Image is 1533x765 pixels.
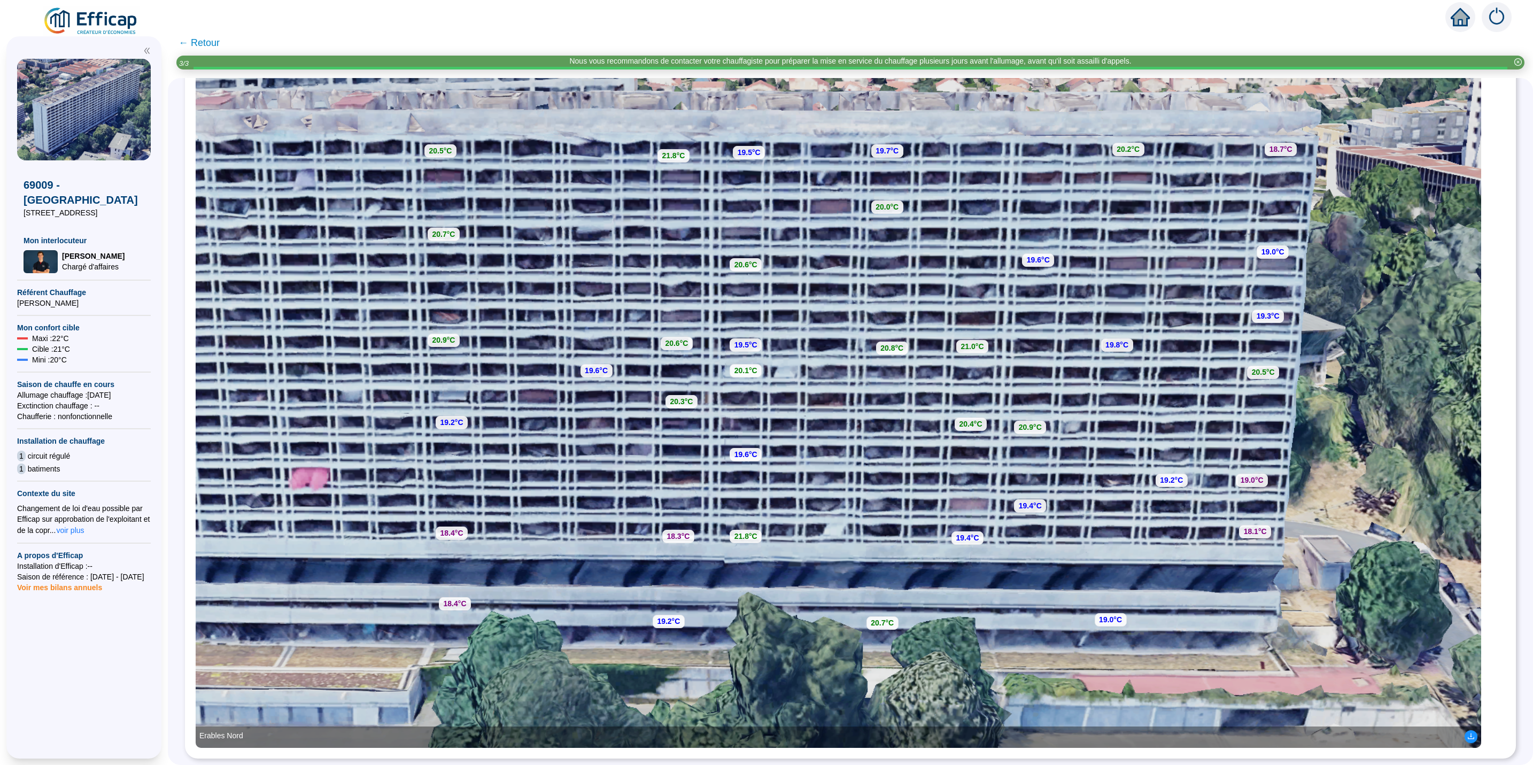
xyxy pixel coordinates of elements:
strong: 19.6°C [1027,256,1050,264]
span: Erables Nord [199,730,243,744]
strong: 19.6°C [734,450,757,459]
strong: 20.8°C [880,344,903,352]
span: Saison de référence : [DATE] - [DATE] [17,571,151,582]
strong: 20.5°C [1252,368,1275,376]
strong: 19.3°C [1257,312,1280,320]
span: 1 [17,463,26,474]
strong: 20.9°C [1019,423,1042,431]
span: [PERSON_NAME] [17,298,151,308]
strong: 19.6°C [585,366,608,375]
span: 69009 - [GEOGRAPHIC_DATA] [24,177,144,207]
span: Maxi : 22 °C [32,333,69,344]
span: [STREET_ADDRESS] [24,207,144,218]
span: Mon interlocuteur [24,235,144,246]
img: alerts [1482,2,1512,32]
div: Nous vous recommandons de contacter votre chauffagiste pour préparer la mise en service du chauff... [569,56,1131,67]
img: efficap energie logo [43,6,140,36]
strong: 19.5°C [738,148,761,157]
strong: 19.8°C [1105,341,1128,349]
span: home [1451,7,1470,27]
strong: 18.7°C [1269,145,1292,153]
strong: 21.8°C [662,151,685,160]
strong: 18.4°C [444,599,467,608]
strong: 20.6°C [665,339,688,347]
strong: 20.9°C [432,336,455,344]
strong: 19.4°C [1019,501,1042,510]
strong: 18.4°C [440,529,463,537]
span: ← Retour [179,35,220,50]
span: close-circle [1514,58,1522,66]
span: 1 [17,451,26,461]
span: Exctinction chauffage : -- [17,400,151,411]
span: voir plus [56,525,84,536]
strong: 19.0°C [1241,476,1264,484]
span: Installation de chauffage [17,436,151,446]
span: Chargé d'affaires [62,261,125,272]
strong: 18.3°C [667,532,690,540]
strong: 20.7°C [432,230,455,238]
strong: 20.5°C [429,146,452,155]
span: A propos d'Efficap [17,550,151,561]
span: Voir mes bilans annuels [17,577,102,592]
strong: 19.2°C [1160,476,1183,484]
strong: 19.0°C [1099,615,1122,624]
strong: 20.2°C [1117,145,1140,153]
strong: 21.8°C [734,532,757,540]
strong: 19.5°C [734,341,757,349]
strong: 21.0°C [961,342,984,351]
img: Chargé d'affaires [24,250,58,273]
span: Mon confort cible [17,322,151,333]
button: voir plus [56,524,84,536]
span: Cible : 21 °C [32,344,70,354]
span: [PERSON_NAME] [62,251,125,261]
strong: 20.1°C [734,366,757,375]
span: Chaufferie : non fonctionnelle [17,411,151,422]
span: Saison de chauffe en cours [17,379,151,390]
strong: 19.7°C [876,146,899,155]
i: 3 / 3 [179,59,189,67]
strong: 19.2°C [657,617,680,625]
strong: 19.4°C [956,534,979,542]
span: Installation d'Efficap : -- [17,561,151,571]
strong: 20.3°C [670,397,693,406]
strong: 19.0°C [1261,248,1284,256]
strong: 20.6°C [734,260,757,269]
strong: 20.4°C [959,420,982,428]
div: Changement de loi d'eau possible par Efficap sur approbation de l'exploitant et de la copr... [17,503,151,536]
span: download [1467,732,1475,740]
span: Contexte du site [17,488,151,499]
strong: 20.0°C [876,203,899,211]
span: Référent Chauffage [17,287,151,298]
strong: 18.1°C [1244,527,1267,536]
strong: 20.7°C [871,619,894,627]
span: double-left [143,47,151,55]
strong: 19.2°C [440,418,463,427]
span: Allumage chauffage : [DATE] [17,390,151,400]
span: circuit régulé [28,451,70,461]
span: Mini : 20 °C [32,354,67,365]
span: batiments [28,463,60,474]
